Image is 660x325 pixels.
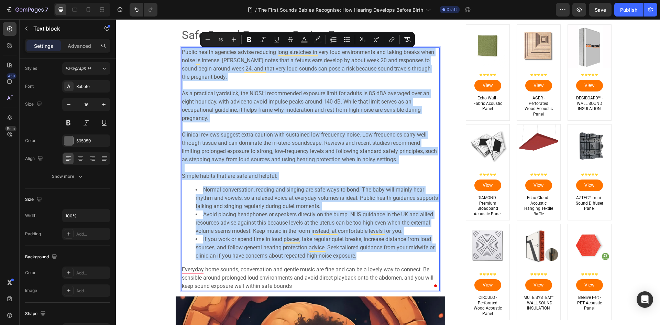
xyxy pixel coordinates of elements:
button: <span style="font-size:14px;">View</span> [359,160,385,172]
p: Advanced [68,42,91,50]
button: Paragraph 1* [62,62,110,75]
span: View [367,63,377,70]
div: Roboto [76,84,109,90]
img: Echo Moon Acoustic baffle sound absorbing panel ceiling [401,105,444,149]
span: View [469,63,479,70]
span: / [255,6,257,13]
span: The First Sounds Babies Recognise: How Hearing Develops Before Birth [258,6,423,13]
div: Add... [76,231,109,237]
a: AZTEC™ mini - Sound Diffuser Panel [452,105,495,149]
button: 7 [3,3,51,17]
a: DECIBOARD™ - WALL SOUND INSULATION [458,76,490,93]
div: Image [25,288,37,294]
div: Styles [25,65,37,72]
div: Align [25,154,44,163]
div: Color [25,138,36,144]
div: Padding [25,231,41,237]
button: Save [589,3,612,17]
button: <span style="font-size:14px;">View</span> [359,260,385,272]
img: Aztec Mini Acoustic Panel Sound Diffuser DECIBEL [452,105,495,149]
div: Publish [620,6,637,13]
div: 595959 [76,138,109,144]
span: View [418,162,428,170]
button: <span style="font-size:14px;">View</span> [409,61,436,72]
div: Shape [25,309,47,318]
div: Beta [5,126,16,131]
div: Color [25,270,36,276]
a: MUTE SYSTEM™ - WALL SOUND INSULATION [407,275,439,293]
iframe: To enrich screen reader interactions, please activate Accessibility in Grammarly extension settings [116,19,660,325]
button: <span style="font-size:14px;">View</span> [409,260,436,272]
button: <span style="font-size:14px;">View</span> [460,260,487,272]
a: ACER - Perforated Wood Acoustic Panel [401,6,444,49]
img: DECIBOARD Soundproofing Panel for wall sound insulation [452,6,495,49]
input: Auto [63,209,110,222]
p: Settings [34,42,53,50]
div: 450 [7,73,16,79]
span: Save [595,7,606,13]
a: AZTEC™ mini - Sound Diffuser Panel [458,175,490,193]
div: Open Intercom Messenger [637,291,653,308]
span: View [418,262,428,270]
a: CIRCULO - Perforated Wood Acoustic Panel [356,275,388,298]
a: MUTE SYSTEM™ - WALL SOUND INSULATION [401,205,444,248]
span: Draft [447,7,457,13]
button: <span style="font-size:14px;">View</span> [409,160,436,172]
span: View [469,162,479,170]
a: ACER - Perforated Wood Acoustic Panel [407,76,439,98]
a: Beelive Felt - PET Acoustic Panel [458,275,490,293]
span: Paragraph 1* [65,65,91,72]
div: Width [25,213,36,219]
button: Publish [614,3,643,17]
a: Echo Wall - Fabric Acoustic Panel [356,76,388,93]
img: Beelive PET Felt Acoustic Panel thin eco sound absorption wall ceiling [452,205,495,248]
div: Editor contextual toolbar [200,32,415,47]
a: CIRCULO - Perforated Wood Acoustic Panel [350,205,394,248]
a: DIAMOND - Premium Broadband Acoustic Panel [356,175,388,198]
a: Echo Cloud - Acoustic Hanging Textile Baffle [401,105,444,149]
div: Size [25,100,43,109]
button: <span style="font-size:14px;">View</span> [460,160,487,172]
img: MUTE System Soundproofing panel brick wall noise insulation DECIBEL [401,205,444,248]
a: DIAMOND - Premium Broadband Acoustic Panel [350,105,394,149]
div: Background [25,252,58,262]
div: Show more [52,173,84,180]
span: View [367,262,377,270]
div: Add... [76,288,109,294]
div: Size [25,195,43,204]
span: View [418,63,428,70]
img: Wood acoustic sound absorbing panel for wall ACER Oak [401,6,444,49]
button: <span style="font-size:14px;">View</span> [359,61,385,72]
button: <span style="font-size:14px;">View</span> [460,61,487,72]
a: Echo Cloud - Acoustic Hanging Textile Baffle [407,175,439,198]
p: 7 [45,6,48,14]
div: Font [25,83,34,89]
div: Undo/Redo [130,3,157,17]
span: View [469,262,479,270]
span: View [367,162,377,170]
a: DECIBOARD™ - WALL SOUND INSULATION [452,6,495,49]
a: Beelive Felt - PET Acoustic Panel [452,205,495,248]
button: Show more [25,170,110,183]
p: Text block [33,24,92,33]
div: Add... [76,270,109,276]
